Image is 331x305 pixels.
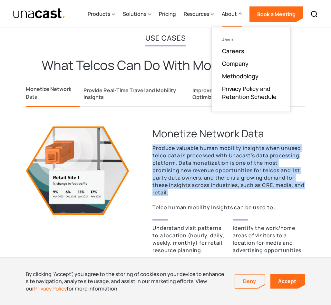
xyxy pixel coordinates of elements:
[26,126,132,215] img: 3d visualization of city tile with the retail site % change in foot traffic
[26,271,225,292] div: By clicking “Accept”, you agree to the storing of cookies on your device to enhance site navigati...
[222,85,280,101] a: Privacy Policy and Retention Schedule
[270,274,305,289] a: Accept
[34,285,67,292] a: Privacy Policy
[159,1,176,27] a: Pricing
[222,47,244,55] a: Careers
[13,8,65,19] a: home
[83,87,189,101] div: Provide Real-Time Travel and Mobility Insights
[88,1,115,27] div: Products
[145,34,186,42] h2: Use Cases
[184,1,214,27] div: Resources
[222,38,280,42] div: About
[235,274,265,288] a: Deny
[152,126,305,141] h3: Monetize Network Data
[88,10,110,18] div: Products
[310,10,318,18] img: Search icon
[222,72,258,80] a: Methodology
[123,10,146,18] div: Solutions
[233,224,305,254] p: Identify the work/home areas of visitors to a location for media and advertising opportunities.
[152,224,225,254] p: Understand visit patterns to a location (hourly, daily, weekly, monthly) for retail resource plan...
[222,1,242,27] div: About
[13,8,65,19] img: Unacast text logo
[123,1,151,27] div: Solutions
[192,87,305,101] div: Improve Connectivity With Network Optimization
[249,6,303,22] a: Book a Meeting
[152,144,305,211] p: Produce valuable human mobility insights when unused telco data is processed with Unacast’s data ...
[222,60,248,67] a: Company
[211,27,291,112] nav: About
[184,10,209,18] div: Resources
[222,10,237,18] div: About
[42,57,290,74] h2: What Telcos Can Do With Mobility Insights
[26,85,80,101] div: Monetize Network Data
